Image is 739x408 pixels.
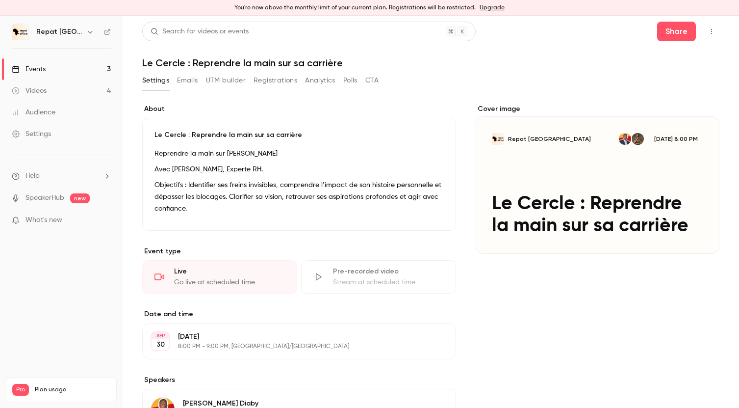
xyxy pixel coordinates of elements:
[301,260,456,294] div: Pre-recorded videoStream at scheduled time
[12,384,29,396] span: Pro
[12,171,111,181] li: help-dropdown-opener
[25,215,62,225] span: What's new
[142,375,456,385] label: Speakers
[177,73,198,88] button: Emails
[178,343,404,351] p: 8:00 PM - 9:00 PM, [GEOGRAPHIC_DATA]/[GEOGRAPHIC_DATA]
[99,216,111,225] iframe: Noticeable Trigger
[12,24,28,40] img: Repat Africa
[154,163,444,175] p: Avec [PERSON_NAME], Experte RH.
[142,260,297,294] div: LiveGo live at scheduled time
[12,129,51,139] div: Settings
[154,179,444,215] p: Objectifs : Identifier ses freins invisibles, comprendre l’impact de son histoire personnelle et ...
[154,130,444,140] p: Le Cercle : Reprendre la main sur sa carrière
[476,104,719,254] section: Cover image
[333,277,444,287] div: Stream at scheduled time
[657,22,696,41] button: Share
[25,193,64,203] a: SpeakerHub
[480,4,505,12] a: Upgrade
[35,386,110,394] span: Plan usage
[142,57,719,69] h1: Le Cercle : Reprendre la main sur sa carrière
[12,86,47,96] div: Videos
[365,73,379,88] button: CTA
[142,104,456,114] label: About
[25,171,40,181] span: Help
[305,73,335,88] button: Analytics
[12,64,46,74] div: Events
[70,193,90,203] span: new
[142,73,169,88] button: Settings
[12,108,55,117] div: Audience
[151,27,249,37] div: Search for videos or events
[156,340,165,350] p: 30
[178,332,404,342] p: [DATE]
[343,73,357,88] button: Polls
[174,277,285,287] div: Go live at scheduled time
[36,27,82,37] h6: Repat [GEOGRAPHIC_DATA]
[333,267,444,276] div: Pre-recorded video
[476,104,719,114] label: Cover image
[254,73,297,88] button: Registrations
[206,73,246,88] button: UTM builder
[174,267,285,276] div: Live
[154,148,444,160] p: Reprendre la main sur [PERSON_NAME]
[142,246,456,256] p: Event type
[152,332,169,339] div: SEP
[142,309,456,319] label: Date and time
